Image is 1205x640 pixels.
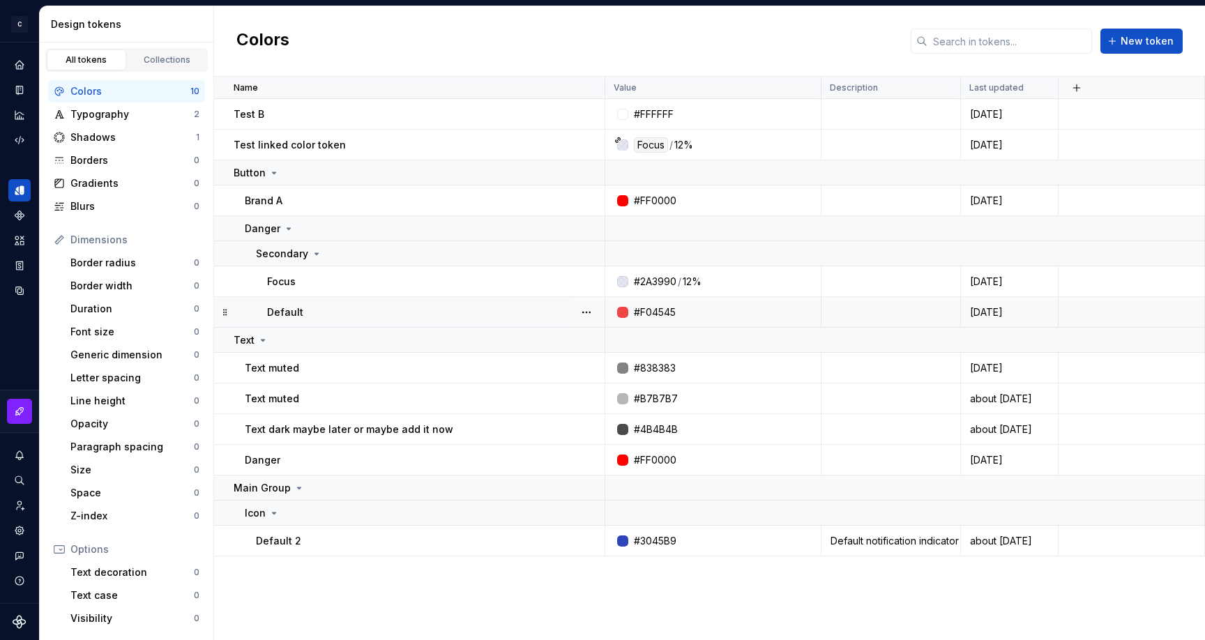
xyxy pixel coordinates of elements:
div: / [669,137,673,153]
button: Contact support [8,544,31,567]
div: Search ⌘K [8,469,31,492]
div: Gradients [70,176,194,190]
div: Space [70,486,194,500]
div: Opacity [70,417,194,431]
div: Dimensions [70,233,199,247]
div: Text decoration [70,565,194,579]
div: 0 [194,257,199,268]
a: Data sources [8,280,31,302]
div: 0 [194,326,199,337]
div: Collections [132,54,202,66]
div: Storybook stories [8,254,31,277]
div: 1 [196,132,199,143]
div: about [DATE] [962,422,1057,436]
a: Generic dimension0 [65,344,205,366]
p: Test linked color token [234,138,346,152]
p: Brand A [245,194,282,208]
p: Icon [245,506,266,520]
a: Border radius0 [65,252,205,274]
div: Typography [70,107,194,121]
div: #838383 [634,361,676,375]
div: #B7B7B7 [634,392,678,406]
div: Text case [70,588,194,602]
div: #3045B9 [634,534,676,548]
div: Options [70,542,199,556]
div: Assets [8,229,31,252]
button: C [3,9,36,39]
div: 0 [194,395,199,406]
div: [DATE] [962,361,1057,375]
a: Paragraph spacing0 [65,436,205,458]
p: Test B [234,107,264,121]
p: Text muted [245,361,299,375]
a: Line height0 [65,390,205,412]
a: Text case0 [65,584,205,607]
a: Analytics [8,104,31,126]
button: Notifications [8,444,31,466]
div: Blurs [70,199,194,213]
div: 0 [194,303,199,314]
a: Invite team [8,494,31,517]
a: Gradients0 [48,172,205,195]
div: Colors [70,84,190,98]
a: Z-index0 [65,505,205,527]
a: Opacity0 [65,413,205,435]
p: Text [234,333,255,347]
div: Duration [70,302,194,316]
div: Design tokens [51,17,208,31]
p: Default [267,305,303,319]
a: Text decoration0 [65,561,205,584]
div: 2 [194,109,199,120]
div: 10 [190,86,199,97]
div: Paragraph spacing [70,440,194,454]
div: [DATE] [962,138,1057,152]
svg: Supernova Logo [13,615,26,629]
a: Components [8,204,31,227]
div: 0 [194,372,199,383]
a: Visibility0 [65,607,205,630]
div: [DATE] [962,453,1057,467]
div: Focus [634,137,668,153]
div: [DATE] [962,194,1057,208]
h2: Colors [236,29,289,54]
p: Text muted [245,392,299,406]
a: Duration0 [65,298,205,320]
div: 0 [194,464,199,475]
div: [DATE] [962,305,1057,319]
a: Settings [8,519,31,542]
span: New token [1121,34,1174,48]
a: Colors10 [48,80,205,102]
a: Font size0 [65,321,205,343]
div: [DATE] [962,107,1057,121]
p: Value [614,82,637,93]
a: Shadows1 [48,126,205,148]
p: Last updated [969,82,1024,93]
a: Code automation [8,129,31,151]
div: Font size [70,325,194,339]
p: Danger [245,453,280,467]
a: Home [8,54,31,76]
div: #FF0000 [634,453,676,467]
div: 12% [683,275,702,289]
a: Border width0 [65,275,205,297]
div: Letter spacing [70,371,194,385]
button: New token [1100,29,1183,54]
p: Focus [267,275,296,289]
div: Size [70,463,194,477]
p: Danger [245,222,280,236]
div: 0 [194,201,199,212]
p: Description [830,82,878,93]
div: 12% [674,137,693,153]
p: Secondary [256,247,308,261]
div: Visibility [70,611,194,625]
div: 0 [194,418,199,429]
div: about [DATE] [962,534,1057,548]
div: All tokens [52,54,121,66]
